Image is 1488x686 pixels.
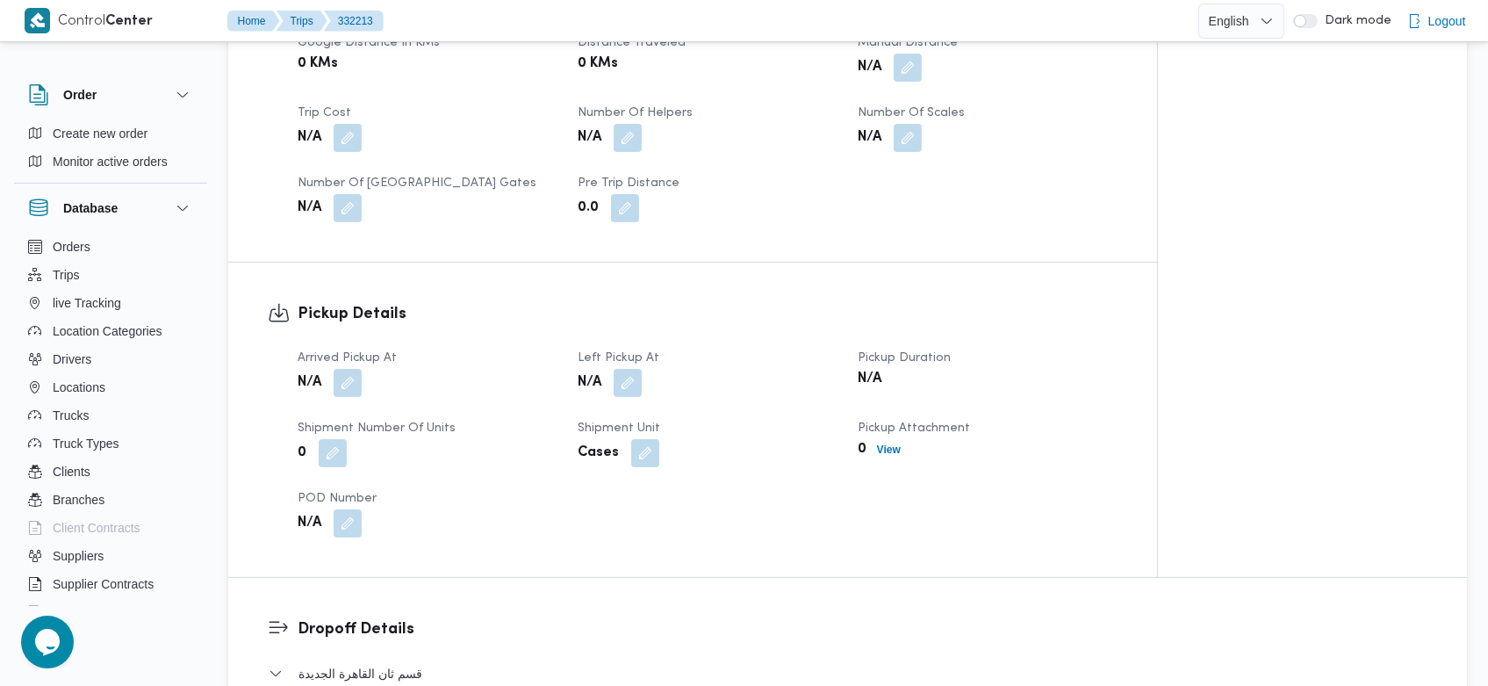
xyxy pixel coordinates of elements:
[53,321,162,342] span: Location Categories
[578,177,679,189] span: Pre Trip Distance
[14,233,207,613] div: Database
[298,54,338,75] b: 0 KMs
[28,84,193,105] button: Order
[298,372,321,394] b: N/A
[21,401,200,430] button: Trucks
[21,542,200,570] button: Suppliers
[21,148,200,176] button: Monitor active orders
[21,233,200,261] button: Orders
[298,302,1118,326] h3: Pickup Details
[21,317,200,345] button: Location Categories
[298,617,1427,641] h3: Dropoff Details
[21,261,200,289] button: Trips
[53,433,119,454] span: Truck Types
[53,264,80,285] span: Trips
[53,123,147,144] span: Create new order
[53,545,104,567] span: Suppliers
[21,598,200,626] button: Devices
[1318,14,1391,28] span: Dark mode
[21,570,200,598] button: Supplier Contracts
[298,493,377,504] span: POD Number
[1428,11,1466,32] span: Logout
[18,616,74,668] iframe: chat widget
[21,289,200,317] button: live Tracking
[1400,4,1473,39] button: Logout
[53,489,104,510] span: Branches
[25,8,50,33] img: X8yXhbKr1z7QwAAAABJRU5ErkJggg==
[21,373,200,401] button: Locations
[578,422,660,434] span: Shipment Unit
[298,513,321,534] b: N/A
[578,54,618,75] b: 0 KMs
[298,107,351,119] span: Trip Cost
[324,11,384,32] button: 332213
[21,514,200,542] button: Client Contracts
[14,119,207,183] div: Order
[53,292,121,314] span: live Tracking
[858,57,881,78] b: N/A
[53,349,91,370] span: Drivers
[578,352,659,364] span: Left Pickup At
[21,119,200,148] button: Create new order
[578,37,686,48] span: Distance Traveled
[53,461,90,482] span: Clients
[578,372,601,394] b: N/A
[21,486,200,514] button: Branches
[298,352,397,364] span: Arrived Pickup At
[63,84,97,105] h3: Order
[21,345,200,373] button: Drivers
[578,443,619,464] b: Cases
[227,11,280,32] button: Home
[53,405,89,426] span: Trucks
[53,574,154,595] span: Supplier Contracts
[298,177,536,189] span: Number of [GEOGRAPHIC_DATA] Gates
[858,37,958,48] span: Manual Distance
[298,127,321,148] b: N/A
[858,422,970,434] span: Pickup Attachment
[858,352,951,364] span: Pickup Duration
[63,198,118,219] h3: Database
[298,443,306,464] b: 0
[277,11,327,32] button: Trips
[53,602,97,623] span: Devices
[298,422,456,434] span: Shipment Number of Units
[578,127,601,148] b: N/A
[858,107,965,119] span: Number of Scales
[53,151,168,172] span: Monitor active orders
[53,377,105,398] span: Locations
[858,439,866,460] b: 0
[269,663,1427,684] button: قسم ثان القاهرة الجديدة
[21,458,200,486] button: Clients
[53,236,90,257] span: Orders
[578,198,599,219] b: 0.0
[578,107,693,119] span: Number of Helpers
[858,127,881,148] b: N/A
[106,15,154,28] b: Center
[870,439,908,460] button: View
[28,198,193,219] button: Database
[877,444,901,456] b: View
[298,198,321,219] b: N/A
[858,369,881,390] b: N/A
[21,430,200,458] button: Truck Types
[53,517,140,538] span: Client Contracts
[298,663,422,684] span: قسم ثان القاهرة الجديدة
